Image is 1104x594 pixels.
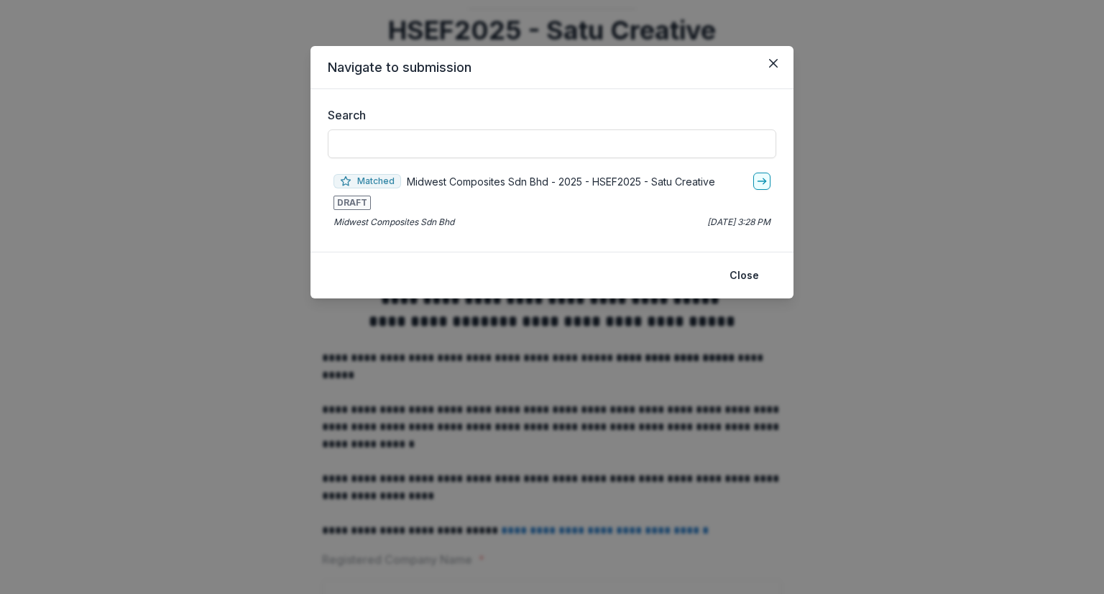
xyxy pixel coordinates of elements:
[762,52,785,75] button: Close
[333,196,371,210] span: DRAFT
[707,216,770,229] p: [DATE] 3:28 PM
[310,46,793,89] header: Navigate to submission
[328,106,768,124] label: Search
[333,174,401,188] span: Matched
[407,174,715,189] p: Midwest Composites Sdn Bhd - 2025 - HSEF2025 - Satu Creative
[721,264,768,287] button: Close
[333,216,454,229] p: Midwest Composites Sdn Bhd
[753,173,770,190] a: go-to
